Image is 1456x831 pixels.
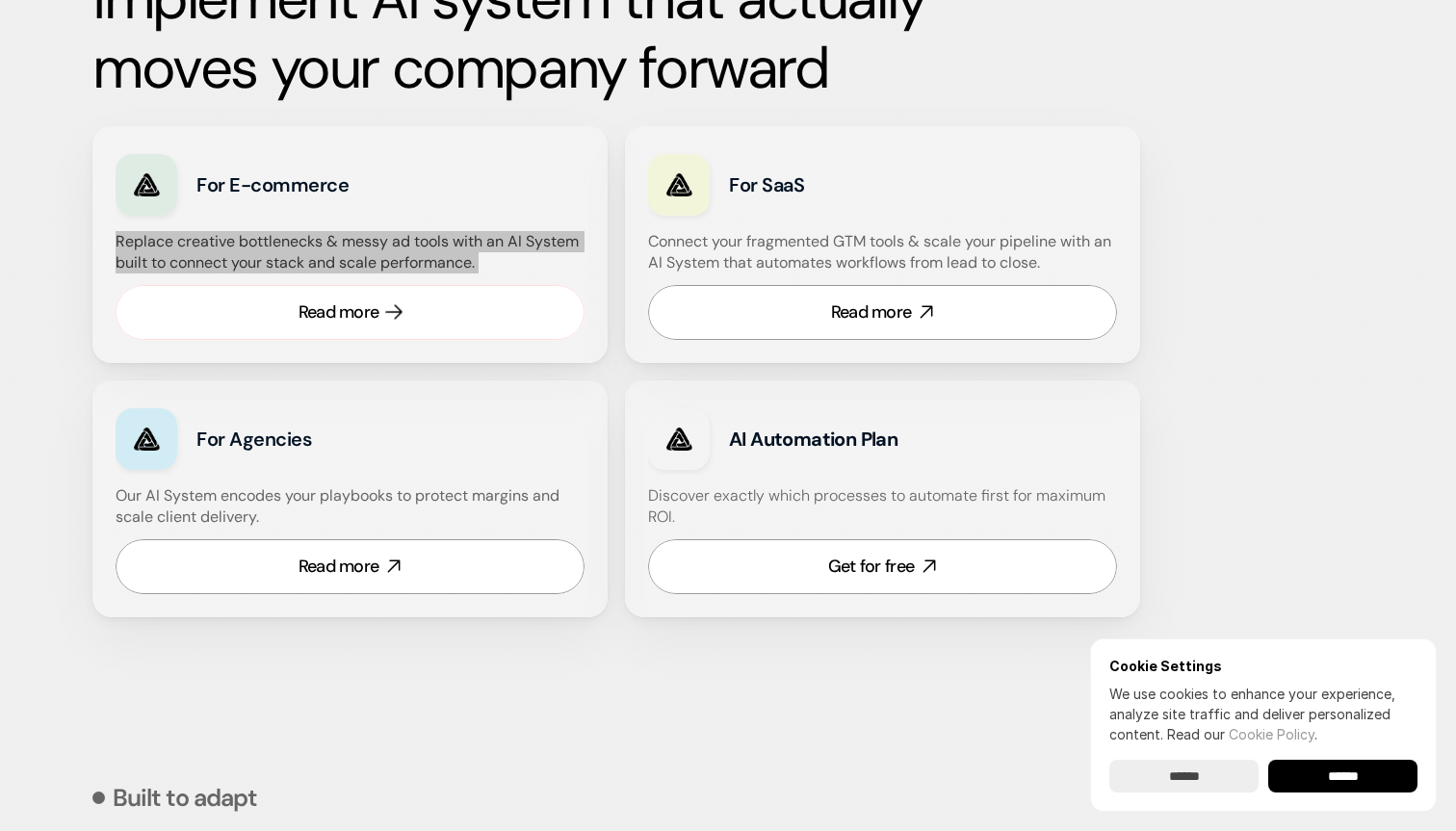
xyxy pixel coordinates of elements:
h4: Discover exactly which processes to automate first for maximum ROI. [648,485,1117,529]
div: Read more [831,300,912,325]
a: Get for free [648,539,1117,594]
h3: For E-commerce [196,171,459,198]
div: Get for free [828,555,914,579]
div: Read more [299,300,379,325]
a: Cookie Policy [1229,726,1314,742]
h4: Replace creative bottlenecks & messy ad tools with an AI System built to connect your stack and s... [116,231,580,274]
h3: For SaaS [729,171,992,198]
h4: Connect your fragmented GTM tools & scale your pipeline with an AI System that automates workflow... [648,231,1127,274]
strong: AI Automation Plan [729,427,897,452]
div: Read more [299,555,379,579]
a: Read more [116,285,585,340]
h3: For Agencies [196,426,459,453]
p: Built to adapt [113,786,257,810]
h6: Cookie Settings [1109,658,1417,674]
p: We use cookies to enhance your experience, analyze site traffic and deliver personalized content. [1109,684,1417,744]
a: Read more [648,285,1117,340]
span: Read our . [1167,726,1317,742]
a: Read more [116,539,585,594]
h4: Our AI System encodes your playbooks to protect margins and scale client delivery. [116,485,585,529]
